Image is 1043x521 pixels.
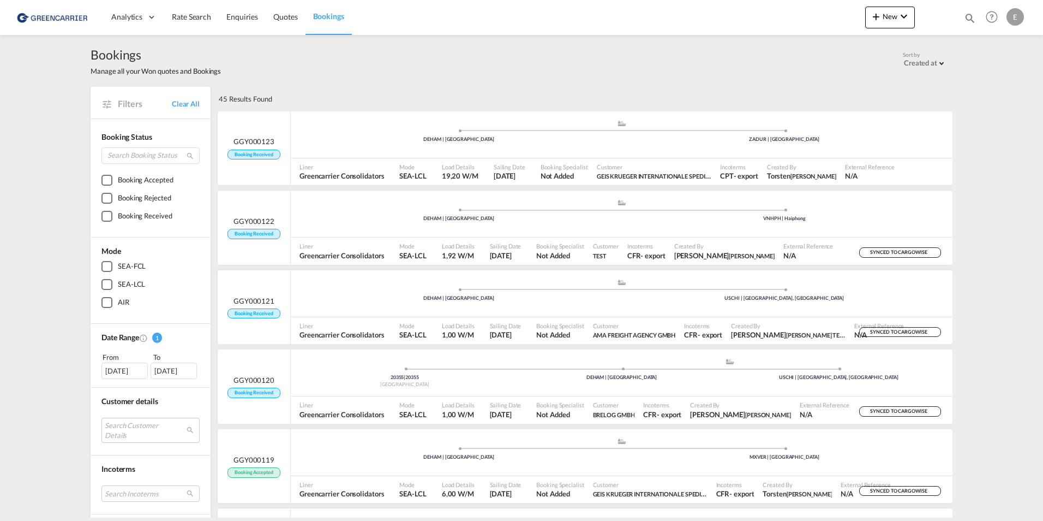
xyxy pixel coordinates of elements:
[786,330,847,339] span: [PERSON_NAME] TEST
[186,152,194,160] md-icon: icon-magnify
[841,481,890,489] span: External Reference
[490,251,521,260] span: 30 Sep 2025
[690,410,790,419] span: Isabel Huebner
[541,163,588,171] span: Booking Specialist
[494,163,525,171] span: Sailing Date
[227,309,280,319] span: Booking Received
[218,429,952,504] div: GGY000119 Booking Accepted assets/icons/custom/ship-fill.svgassets/icons/custom/roll-o-plane.svgP...
[442,401,475,409] span: Load Details
[684,322,722,330] span: Incoterms
[731,322,846,330] span: Created By
[593,251,619,260] span: TEST
[399,489,426,499] span: SEA-LCL
[684,330,698,340] div: CFR
[101,363,148,379] div: [DATE]
[101,279,200,290] md-checkbox: SEA-LCL
[399,330,426,340] span: SEA-LCL
[597,171,711,181] span: GEIS KRUEGER INTERNATIONALE SPEDITION GMBH
[226,12,258,21] span: Enquiries
[391,374,405,380] span: 20355
[218,270,952,345] div: GGY000121 Booking Received assets/icons/custom/ship-fill.svgassets/icons/custom/roll-o-plane.svgP...
[118,297,129,308] div: AIR
[783,251,833,260] span: N/A
[299,163,384,171] span: Liner
[643,410,657,419] div: CFR
[299,251,384,260] span: Greencarrier Consolidators
[783,242,833,250] span: External Reference
[490,242,521,250] span: Sailing Date
[845,171,895,181] span: N/A
[627,251,641,260] div: CFR
[745,411,791,418] span: [PERSON_NAME]
[790,173,836,180] span: [PERSON_NAME]
[536,330,584,340] span: Not Added
[767,171,836,181] span: Torsten Sommer
[763,481,832,489] span: Created By
[399,242,426,250] span: Mode
[233,375,274,385] span: GGY000120
[964,12,976,24] md-icon: icon-magnify
[787,490,832,498] span: [PERSON_NAME]
[845,163,895,171] span: External Reference
[442,481,475,489] span: Load Details
[716,489,754,499] span: CFR export
[513,374,730,381] div: DEHAM | [GEOGRAPHIC_DATA]
[490,401,521,409] span: Sailing Date
[296,295,622,302] div: DEHAM | [GEOGRAPHIC_DATA]
[536,489,584,499] span: Not Added
[904,58,937,67] div: Created at
[536,481,584,489] span: Booking Specialist
[536,410,584,419] span: Not Added
[218,191,952,265] div: GGY000122 Booking Received assets/icons/custom/ship-fill.svgassets/icons/custom/roll-o-plane.svgP...
[859,247,941,258] div: SYNCED TO CARGOWISE
[622,136,948,143] div: ZADUR | [GEOGRAPHIC_DATA]
[536,322,584,330] span: Booking Specialist
[399,481,426,489] span: Mode
[622,215,948,222] div: VNHPH | Haiphong
[657,410,681,419] div: - export
[536,401,584,409] span: Booking Specialist
[227,150,280,160] span: Booking Received
[865,7,915,28] button: icon-plus 400-fgNewicon-chevron-down
[859,486,941,496] div: SYNCED TO CARGOWISE
[627,251,666,260] span: CFR export
[763,489,832,499] span: Torsten Sommer
[982,8,1006,27] div: Help
[643,410,681,419] span: CFR export
[684,330,722,340] span: CFR export
[405,374,419,380] span: 20355
[870,329,930,339] span: SYNCED TO CARGOWISE
[982,8,1001,26] span: Help
[690,401,790,409] span: Created By
[593,331,676,339] span: AMA FREIGHT AGENCY GMBH
[442,489,474,498] span: 6,00 W/M
[870,408,930,418] span: SYNCED TO CARGOWISE
[729,489,754,499] div: - export
[101,396,200,407] div: Customer details
[593,252,607,259] span: TEST
[152,333,162,343] span: 1
[734,171,758,181] div: - export
[622,295,948,302] div: USCHI | [GEOGRAPHIC_DATA], [GEOGRAPHIC_DATA]
[442,330,474,339] span: 1,00 W/M
[227,467,280,478] span: Booking Accepted
[299,481,384,489] span: Liner
[442,322,475,330] span: Load Details
[219,87,272,111] div: 45 Results Found
[227,229,280,239] span: Booking Received
[627,242,666,250] span: Incoterms
[494,171,525,181] span: 26 Sep 2025
[442,242,475,250] span: Load Details
[118,261,146,272] div: SEA-FCL
[615,200,628,205] md-icon: assets/icons/custom/ship-fill.svg
[111,11,142,22] span: Analytics
[859,327,941,338] div: SYNCED TO CARGOWISE
[101,132,152,141] span: Booking Status
[593,401,635,409] span: Customer
[593,489,708,499] span: GEIS KRUEGER INTERNATIONALE SPEDITION GMBH
[870,12,910,21] span: New
[622,454,948,461] div: MXVER | [GEOGRAPHIC_DATA]
[233,296,274,306] span: GGY000121
[296,215,622,222] div: DEHAM | [GEOGRAPHIC_DATA]
[723,359,736,364] md-icon: assets/icons/custom/ship-fill.svg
